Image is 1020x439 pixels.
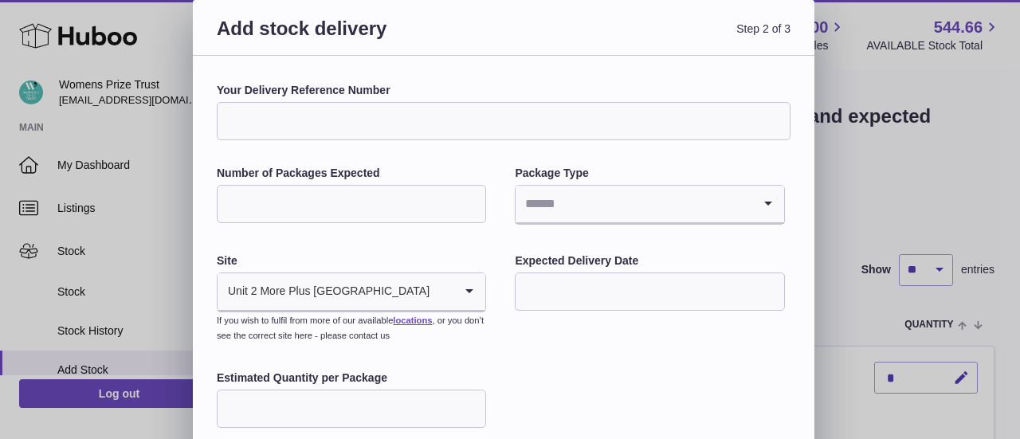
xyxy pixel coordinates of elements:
[218,273,485,312] div: Search for option
[217,316,484,340] small: If you wish to fulfil from more of our available , or you don’t see the correct site here - pleas...
[217,16,504,60] h3: Add stock delivery
[516,186,783,224] div: Search for option
[504,16,790,60] span: Step 2 of 3
[217,253,486,268] label: Site
[430,273,453,310] input: Search for option
[393,316,432,325] a: locations
[217,370,486,386] label: Estimated Quantity per Package
[217,83,790,98] label: Your Delivery Reference Number
[218,273,430,310] span: Unit 2 More Plus [GEOGRAPHIC_DATA]
[217,166,486,181] label: Number of Packages Expected
[515,253,784,268] label: Expected Delivery Date
[516,186,751,222] input: Search for option
[515,166,784,181] label: Package Type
